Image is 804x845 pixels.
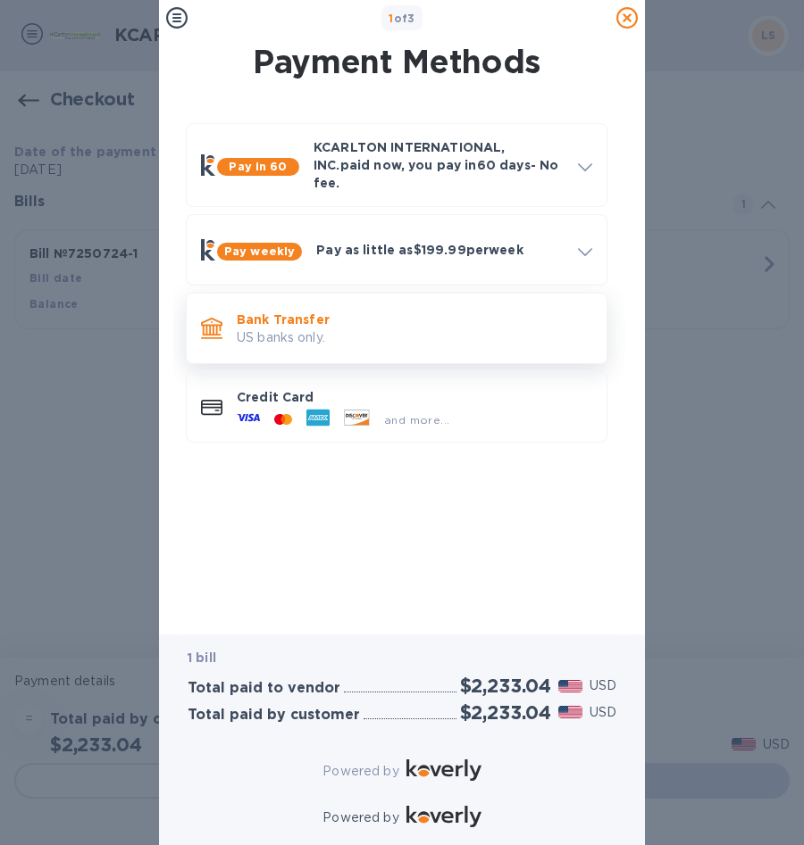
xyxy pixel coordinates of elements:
[558,706,582,718] img: USD
[182,43,611,80] h1: Payment Methods
[322,762,398,781] p: Powered by
[188,650,216,665] b: 1 bill
[590,676,616,695] p: USD
[188,707,360,724] h3: Total paid by customer
[460,675,551,697] h2: $2,233.04
[460,701,551,724] h2: $2,233.04
[590,703,616,722] p: USD
[188,680,340,697] h3: Total paid to vendor
[314,138,564,192] p: KCARLTON INTERNATIONAL, INC. paid now, you pay in 60 days - No fee.
[384,413,449,427] span: and more...
[237,388,592,406] p: Credit Card
[406,759,482,781] img: Logo
[322,808,398,827] p: Powered by
[237,311,592,328] p: Bank Transfer
[224,244,295,258] b: Pay weekly
[316,241,564,259] p: Pay as little as $199.99 per week
[558,680,582,692] img: USD
[389,12,393,25] span: 1
[237,328,592,347] p: US banks only.
[229,160,287,173] b: Pay in 60
[406,806,482,827] img: Logo
[389,12,415,25] b: of 3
